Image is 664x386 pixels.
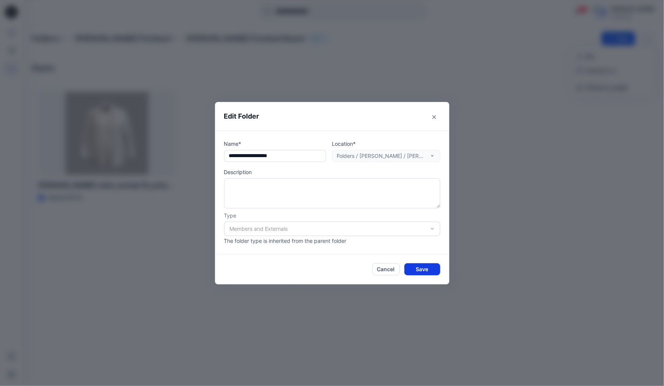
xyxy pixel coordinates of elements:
[404,263,440,275] button: Save
[224,140,326,148] p: Name*
[428,111,440,123] button: Close
[224,237,440,245] p: The folder type is inherited from the parent folder
[215,102,449,130] header: Edit Folder
[372,263,400,275] button: Cancel
[332,140,440,148] p: Location*
[224,168,440,176] p: Description
[224,212,440,219] p: Type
